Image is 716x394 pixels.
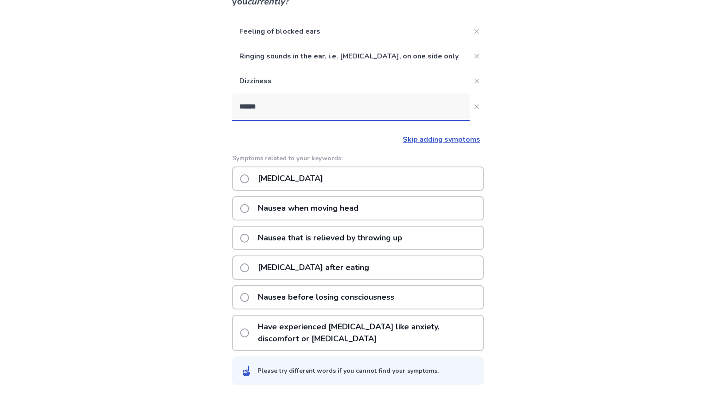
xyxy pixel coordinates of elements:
[403,135,480,144] a: Skip adding symptoms
[470,100,484,114] button: Close
[257,366,439,375] div: Please try different words if you cannot find your symptoms.
[253,197,364,220] p: Nausea when moving head
[470,49,484,63] button: Close
[253,227,408,249] p: Nausea that is relieved by throwing up
[253,256,374,279] p: [MEDICAL_DATA] after eating
[232,154,484,163] p: Symptoms related to your keywords:
[232,69,470,93] p: Dizziness
[253,286,400,309] p: Nausea before losing consciousness
[470,24,484,39] button: Close
[253,167,328,190] p: [MEDICAL_DATA]
[232,44,470,69] p: Ringing sounds in the ear, i.e. [MEDICAL_DATA], on one side only
[253,316,483,350] p: Have experienced [MEDICAL_DATA] like anxiety, discomfort or [MEDICAL_DATA]
[470,74,484,88] button: Close
[232,93,470,120] input: Close
[232,19,470,44] p: Feeling of blocked ears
